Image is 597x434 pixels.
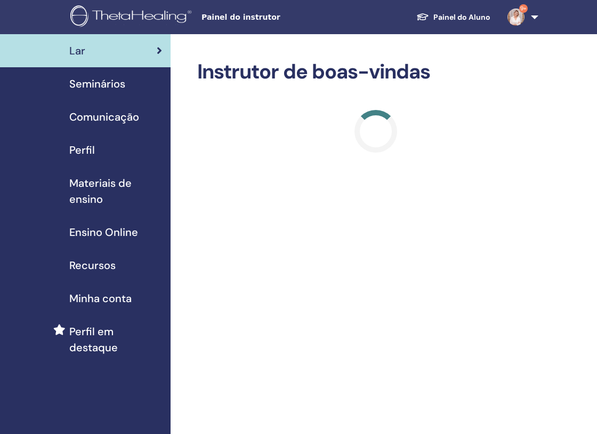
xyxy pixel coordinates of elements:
span: Lar [69,43,85,59]
span: Recursos [69,257,116,273]
span: 9+ [519,4,528,13]
a: Painel do Aluno [408,7,499,27]
img: graduation-cap-white.svg [416,12,429,21]
span: Perfil em destaque [69,323,162,356]
img: logo.png [70,5,195,29]
img: default.jpg [507,9,525,26]
span: Ensino Online [69,224,138,240]
h2: Instrutor de boas-vindas [197,60,554,84]
span: Painel do instrutor [201,12,361,23]
span: Materiais de ensino [69,175,162,207]
span: Seminários [69,76,125,92]
span: Minha conta [69,290,132,306]
span: Comunicação [69,109,139,125]
span: Perfil [69,142,95,158]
